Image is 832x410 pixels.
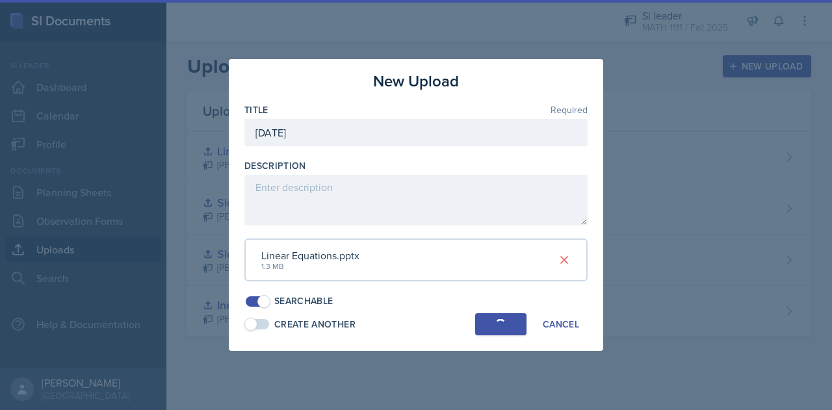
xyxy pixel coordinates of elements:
label: Description [244,159,306,172]
div: 1.3 MB [261,261,359,272]
div: Linear Equations.pptx [261,248,359,263]
label: Title [244,103,268,116]
div: Cancel [543,319,579,329]
input: Enter title [244,119,588,146]
div: Create Another [274,318,356,331]
div: Searchable [274,294,333,308]
span: Required [551,105,588,114]
h3: New Upload [373,70,459,93]
button: Cancel [534,313,588,335]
